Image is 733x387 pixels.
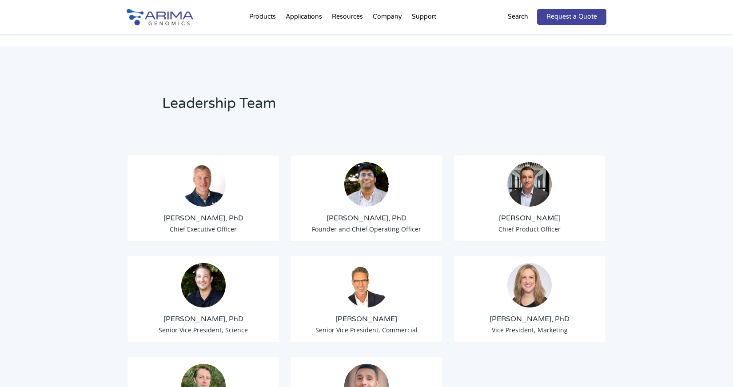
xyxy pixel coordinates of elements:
[170,225,237,233] span: Chief Executive Officer
[508,11,528,23] p: Search
[134,314,273,324] h3: [PERSON_NAME], PhD
[127,9,193,25] img: Arima-Genomics-logo
[181,263,226,307] img: Anthony-Schmitt_Arima-Genomics.png
[162,94,480,120] h2: Leadership Team
[460,213,599,223] h3: [PERSON_NAME]
[134,213,273,223] h3: [PERSON_NAME], PhD
[297,213,436,223] h3: [PERSON_NAME], PhD
[537,9,606,25] a: Request a Quote
[312,225,421,233] span: Founder and Chief Operating Officer
[344,263,389,307] img: David-Duvall-Headshot.jpg
[460,314,599,324] h3: [PERSON_NAME], PhD
[159,326,248,334] span: Senior Vice President, Science
[498,225,561,233] span: Chief Product Officer
[507,263,552,307] img: 19364919-cf75-45a2-a608-1b8b29f8b955.jpg
[181,162,226,207] img: Tom-Willis.jpg
[315,326,418,334] span: Senior Vice President, Commercial
[492,326,568,334] span: Vice President, Marketing
[297,314,436,324] h3: [PERSON_NAME]
[507,162,552,207] img: Chris-Roberts.jpg
[344,162,389,207] img: Sid-Selvaraj_Arima-Genomics.png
